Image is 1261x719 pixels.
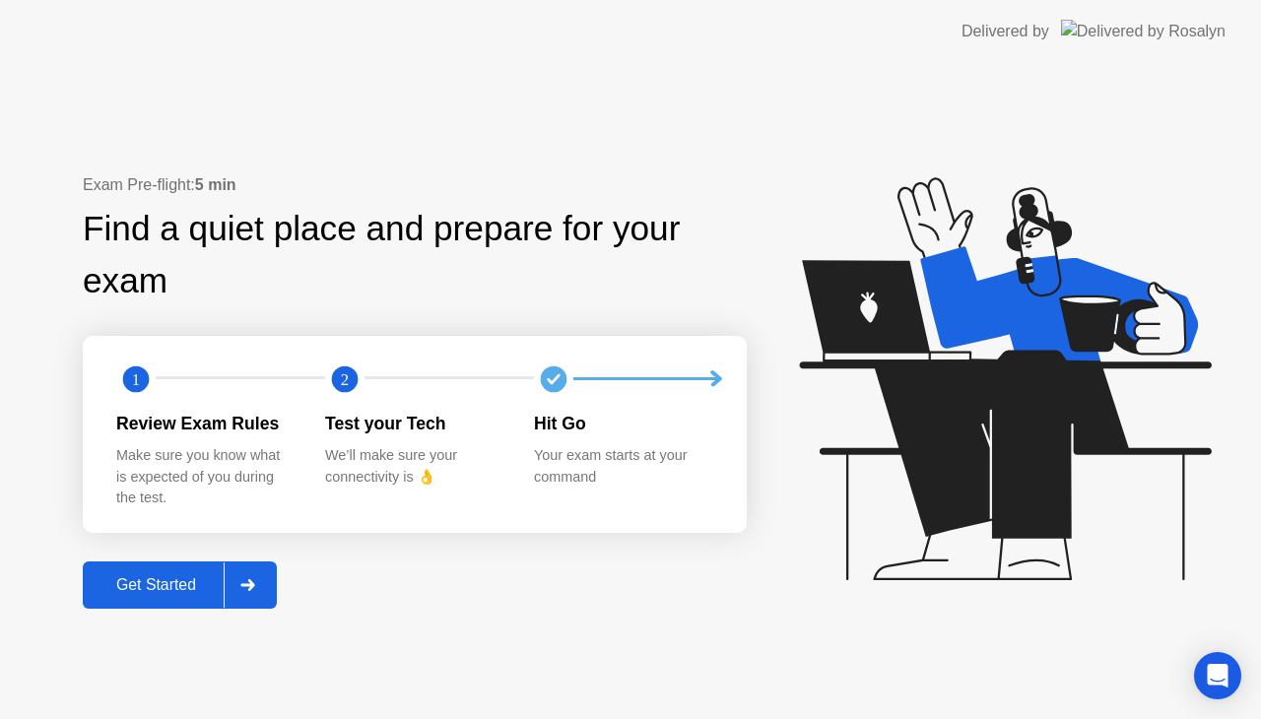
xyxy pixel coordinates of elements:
div: Open Intercom Messenger [1194,652,1241,699]
div: Test your Tech [325,411,502,436]
div: We’ll make sure your connectivity is 👌 [325,445,502,488]
div: Get Started [89,576,224,594]
div: Your exam starts at your command [534,445,711,488]
text: 2 [341,369,349,388]
div: Delivered by [962,20,1049,43]
b: 5 min [195,176,236,193]
div: Find a quiet place and prepare for your exam [83,203,747,307]
div: Exam Pre-flight: [83,173,747,197]
div: Review Exam Rules [116,411,294,436]
div: Make sure you know what is expected of you during the test. [116,445,294,509]
text: 1 [132,369,140,388]
button: Get Started [83,561,277,609]
div: Hit Go [534,411,711,436]
img: Delivered by Rosalyn [1061,20,1226,42]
